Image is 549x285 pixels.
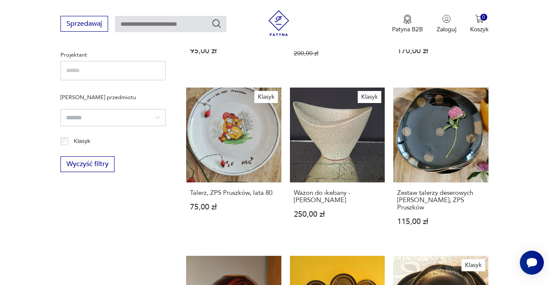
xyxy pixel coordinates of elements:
[190,203,278,211] p: 75,00 zł
[60,50,166,60] p: Projektant
[190,189,278,197] h3: Talerz, ZPS Pruszków, lata 80.
[60,21,108,27] a: Sprzedawaj
[480,14,488,21] div: 0
[60,16,108,32] button: Sprzedawaj
[392,15,423,33] button: Patyna B2B
[74,136,90,146] p: Klasyk
[403,15,412,24] img: Ikona medalu
[294,50,381,57] p: 200,00 zł
[211,18,222,29] button: Szukaj
[190,47,278,55] p: 95,00 zł
[520,251,544,275] iframe: Smartsupp widget button
[186,88,281,243] a: KlasykTalerz, ZPS Pruszków, lata 80.Talerz, ZPS Pruszków, lata 80.75,00 zł
[437,15,456,33] button: Zaloguj
[294,211,381,218] p: 250,00 zł
[392,25,423,33] p: Patyna B2B
[393,88,489,243] a: Zestaw talerzy deserowych Ryszard, ZPS PruszkówZestaw talerzy deserowych [PERSON_NAME], ZPS Prusz...
[470,15,489,33] button: 0Koszyk
[266,10,292,36] img: Patyna - sklep z meblami i dekoracjami vintage
[437,25,456,33] p: Zaloguj
[60,156,115,172] button: Wyczyść filtry
[442,15,451,23] img: Ikonka użytkownika
[397,218,485,225] p: 115,00 zł
[60,93,166,102] p: [PERSON_NAME] przedmiotu
[475,15,484,23] img: Ikona koszyka
[294,189,381,204] h3: Wazon do ikebany - [PERSON_NAME]
[290,88,385,243] a: KlasykWazon do ikebany - Wiesława GołajewskaWazon do ikebany - [PERSON_NAME]250,00 zł
[397,47,485,55] p: 170,00 zł
[397,189,485,211] h3: Zestaw talerzy deserowych [PERSON_NAME], ZPS Pruszków
[470,25,489,33] p: Koszyk
[392,15,423,33] a: Ikona medaluPatyna B2B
